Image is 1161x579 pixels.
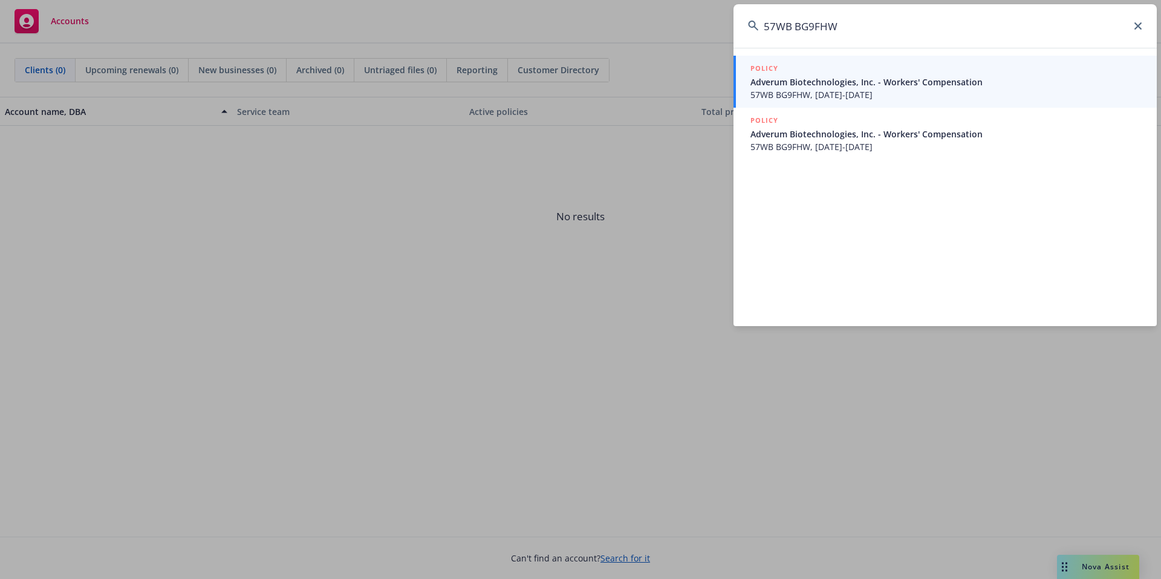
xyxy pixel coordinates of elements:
h5: POLICY [750,114,778,126]
span: 57WB BG9FHW, [DATE]-[DATE] [750,88,1142,101]
a: POLICYAdverum Biotechnologies, Inc. - Workers' Compensation57WB BG9FHW, [DATE]-[DATE] [733,56,1157,108]
input: Search... [733,4,1157,48]
a: POLICYAdverum Biotechnologies, Inc. - Workers' Compensation57WB BG9FHW, [DATE]-[DATE] [733,108,1157,160]
h5: POLICY [750,62,778,74]
span: 57WB BG9FHW, [DATE]-[DATE] [750,140,1142,153]
span: Adverum Biotechnologies, Inc. - Workers' Compensation [750,76,1142,88]
span: Adverum Biotechnologies, Inc. - Workers' Compensation [750,128,1142,140]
